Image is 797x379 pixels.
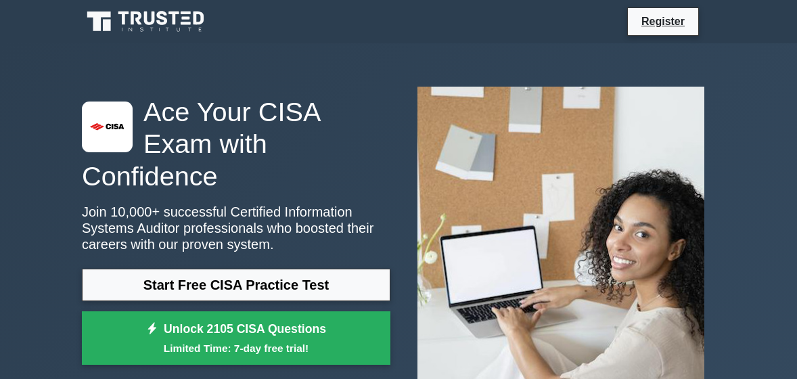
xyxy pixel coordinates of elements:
[82,269,390,301] a: Start Free CISA Practice Test
[82,96,390,193] h1: Ace Your CISA Exam with Confidence
[82,311,390,365] a: Unlock 2105 CISA QuestionsLimited Time: 7-day free trial!
[82,204,390,252] p: Join 10,000+ successful Certified Information Systems Auditor professionals who boosted their car...
[99,340,373,356] small: Limited Time: 7-day free trial!
[633,13,693,30] a: Register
